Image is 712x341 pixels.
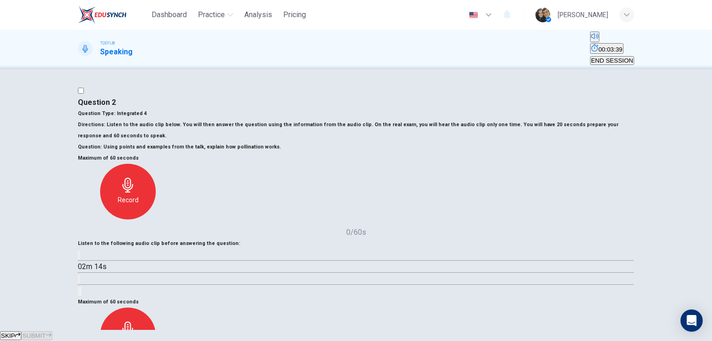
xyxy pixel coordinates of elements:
[100,164,156,219] button: Record
[152,9,187,20] span: Dashboard
[78,97,634,108] h4: Question 2
[591,57,633,64] span: END SESSION
[21,331,52,340] button: SUBMIT
[590,43,623,54] button: 00:03:39
[468,12,479,19] img: en
[680,309,703,332] div: Open Intercom Messenger
[115,110,147,116] span: Integrated 4
[590,32,634,43] div: Mute
[598,46,623,53] span: 00:03:39
[22,332,45,339] span: SUBMIT
[118,194,139,206] h6: Record
[78,227,634,238] h6: 0/60s
[194,6,237,23] button: Practice
[590,43,634,55] div: Hide
[148,6,191,23] button: Dashboard
[78,119,634,142] h6: Directions :
[78,153,634,164] h6: Maximum of 60 seconds
[78,238,634,249] h6: Listen to the following audio clip before answering the question :
[78,6,127,24] img: EduSynch logo
[78,122,618,139] span: Listen to the audio clip below. You will then answer the question using the information from the ...
[535,7,550,22] img: Profile picture
[78,262,107,271] span: 02m 14s
[244,9,272,20] span: Analysis
[558,9,608,20] div: [PERSON_NAME]
[1,332,15,339] span: SKIP
[590,56,634,65] button: END SESSION
[103,144,281,150] span: Using points and examples from the talk, explain how pollination works.
[100,46,133,58] h1: Speaking
[241,6,276,23] button: Analysis
[280,6,310,23] button: Pricing
[78,6,148,24] a: EduSynch logo
[78,296,634,308] h6: Maximum of 60 seconds
[100,40,115,46] span: TOEFL®
[78,275,80,283] button: Click to see the audio transcription
[283,9,306,20] span: Pricing
[78,108,634,119] h6: Question Type :
[78,142,634,153] h6: Question :
[198,9,225,20] span: Practice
